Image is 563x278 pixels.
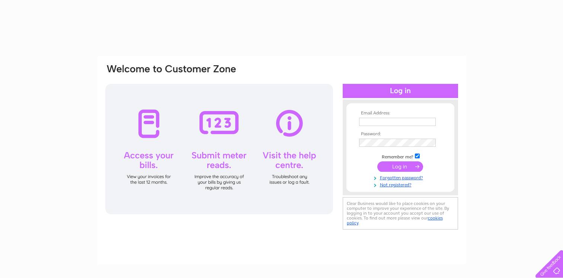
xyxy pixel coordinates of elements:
[359,181,444,188] a: Not registered?
[377,161,423,172] input: Submit
[357,132,444,137] th: Password:
[357,111,444,116] th: Email Address:
[347,215,443,225] a: cookies policy
[359,174,444,181] a: Forgotten password?
[357,152,444,160] td: Remember me?
[343,197,458,230] div: Clear Business would like to place cookies on your computer to improve your experience of the sit...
